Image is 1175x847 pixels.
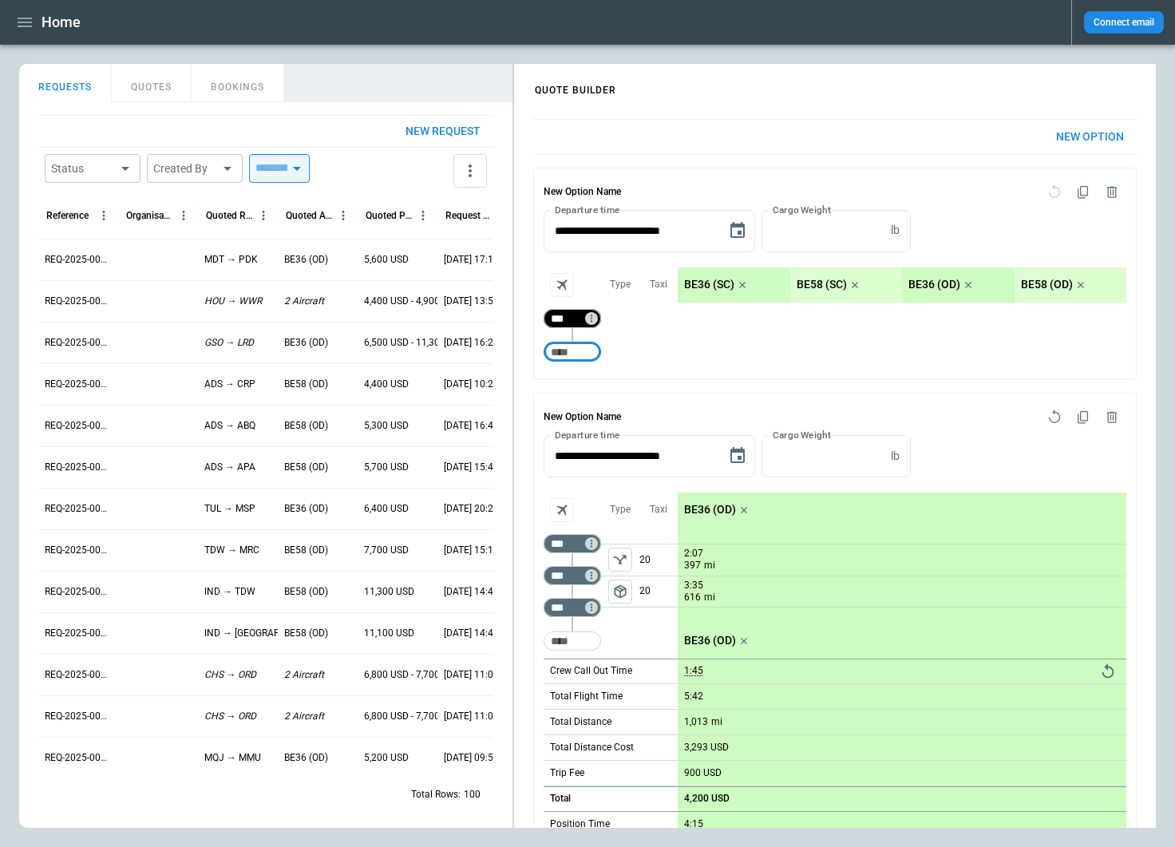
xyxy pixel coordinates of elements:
[639,576,678,607] p: 20
[364,378,409,391] p: 4,400 USD
[684,559,701,572] p: 397
[1098,178,1126,207] span: Delete quote option
[773,203,831,216] label: Cargo Weight
[364,710,461,723] p: 6,800 USD - 7,700 USD
[550,664,632,678] p: Crew Call Out Time
[544,403,621,432] h6: New Option Name
[364,419,409,433] p: 5,300 USD
[444,502,499,516] p: [DATE] 20:28
[908,278,960,291] p: BE36 (OD)
[1040,403,1069,432] span: Reset quote option
[284,502,328,516] p: BE36 (OD)
[45,253,112,267] p: REQ-2025-000253
[1021,278,1073,291] p: BE58 (OD)
[45,668,112,682] p: REQ-2025-000243
[891,449,900,463] p: lb
[555,203,620,216] label: Departure time
[253,205,274,226] button: Quoted Route column menu
[684,665,703,677] p: 1:45
[192,64,284,102] button: BOOKINGS
[797,278,847,291] p: BE58 (SC)
[1040,178,1069,207] span: Reset quote option
[364,668,461,682] p: 6,800 USD - 7,700 USD
[444,336,499,350] p: [DATE] 16:22
[544,309,601,328] div: Too short
[1069,178,1098,207] span: Duplicate quote option
[555,428,620,441] label: Departure time
[284,751,328,765] p: BE36 (OD)
[204,461,255,474] p: ADS → APA
[544,534,601,553] div: Not found
[608,548,632,572] button: left aligned
[722,440,754,472] button: Choose date, selected date is Aug 20, 2025
[19,64,112,102] button: REQUESTS
[684,634,736,647] p: BE36 (OD)
[684,767,722,779] p: 900 USD
[364,585,414,599] p: 11,300 USD
[544,631,601,651] div: Too short
[284,336,328,350] p: BE36 (OD)
[684,742,729,754] p: 3,293 USD
[1096,659,1120,683] button: Reset
[204,751,261,765] p: MQJ → MMU
[684,793,730,805] p: 4,200 USD
[639,544,678,576] p: 20
[684,548,703,560] p: 2:07
[444,295,499,308] p: [DATE] 13:57
[684,580,703,592] p: 3:35
[684,716,708,728] p: 1,013
[610,278,631,291] p: Type
[204,502,255,516] p: TUL → MSP
[364,461,409,474] p: 5,700 USD
[204,627,326,640] p: IND → [GEOGRAPHIC_DATA]
[364,627,414,640] p: 11,100 USD
[684,503,736,517] p: BE36 (OD)
[678,267,1126,303] div: scrollable content
[364,336,466,350] p: 6,500 USD - 11,300 USD
[126,210,173,221] div: Organisation
[284,461,328,474] p: BE58 (OD)
[284,585,328,599] p: BE58 (OD)
[544,178,621,207] h6: New Option Name
[284,253,328,267] p: BE36 (OD)
[284,419,328,433] p: BE58 (OD)
[284,710,324,723] p: 2 Aircraft
[42,13,81,32] h1: Home
[204,253,258,267] p: MDT → PDK
[516,68,635,104] h4: QUOTE BUILDER
[550,794,571,804] h6: Total
[204,544,259,557] p: TDW → MRC
[204,295,262,308] p: HOU → WWR
[204,668,256,682] p: CHS → ORD
[684,691,703,703] p: 5:42
[204,336,254,350] p: GSO → LRD
[493,205,513,226] button: Request Created At (UTC-05:00) column menu
[45,336,112,350] p: REQ-2025-000251
[612,584,628,600] span: package_2
[204,419,255,433] p: ADS → ABQ
[722,215,754,247] button: Choose date, selected date is Aug 20, 2025
[684,591,701,604] p: 616
[608,580,632,604] span: Type of sector
[650,278,667,291] p: Taxi
[45,461,112,474] p: REQ-2025-000248
[773,428,831,441] label: Cargo Weight
[173,205,194,226] button: Organisation column menu
[1069,403,1098,432] span: Duplicate quote option
[284,378,328,391] p: BE58 (OD)
[1084,11,1164,34] button: Connect email
[444,751,499,765] p: [DATE] 09:54
[45,627,112,640] p: REQ-2025-000244
[608,580,632,604] button: left aligned
[45,295,112,308] p: REQ-2025-000252
[444,461,499,474] p: [DATE] 15:42
[444,710,499,723] p: [DATE] 11:00
[112,64,192,102] button: QUOTES
[364,502,409,516] p: 6,400 USD
[550,273,574,297] span: Aircraft selection
[610,503,631,517] p: Type
[45,710,112,723] p: REQ-2025-000242
[393,116,493,147] button: New request
[206,210,253,221] div: Quoted Route
[1043,120,1137,154] button: New Option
